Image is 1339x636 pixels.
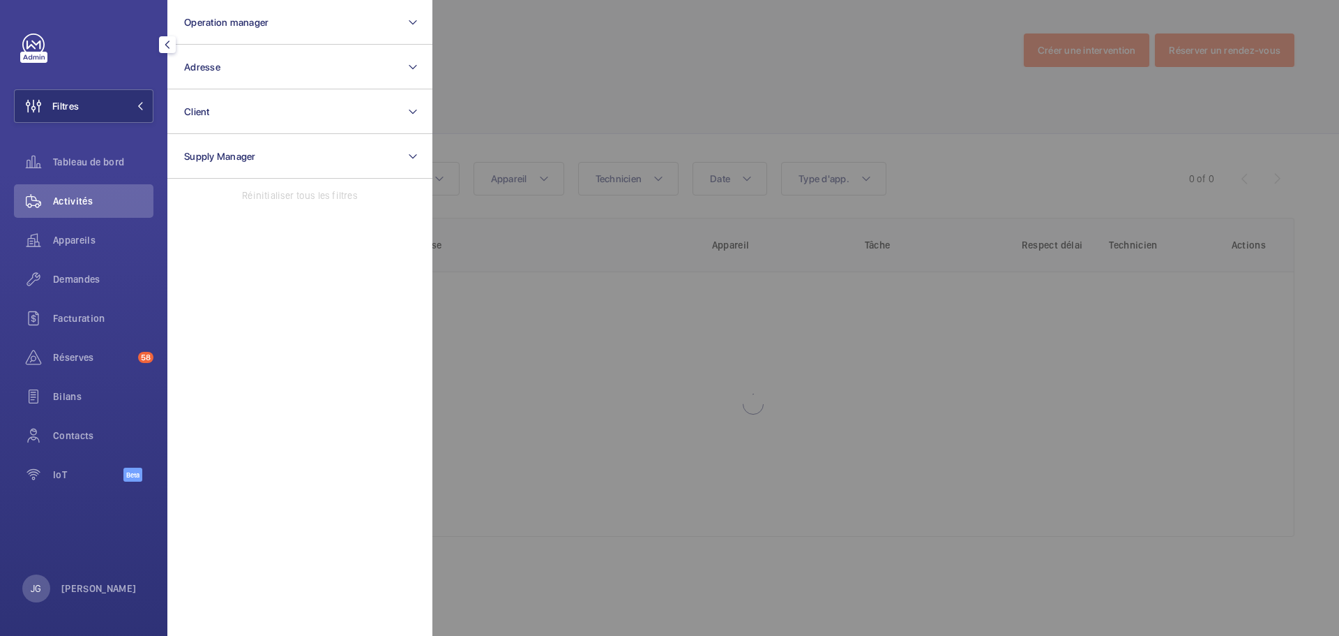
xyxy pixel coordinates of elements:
p: [PERSON_NAME] [61,582,137,596]
span: Tableau de bord [53,155,153,169]
button: Filtres [14,89,153,123]
span: Demandes [53,272,153,286]
span: Activités [53,194,153,208]
span: Filtres [52,99,79,113]
span: Facturation [53,311,153,325]
span: Beta [123,468,142,482]
p: JG [31,582,41,596]
span: Réserves [53,350,133,364]
span: Appareils [53,233,153,247]
span: Contacts [53,429,153,443]
span: IoT [53,468,123,482]
span: 58 [138,352,153,363]
span: Bilans [53,390,153,404]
